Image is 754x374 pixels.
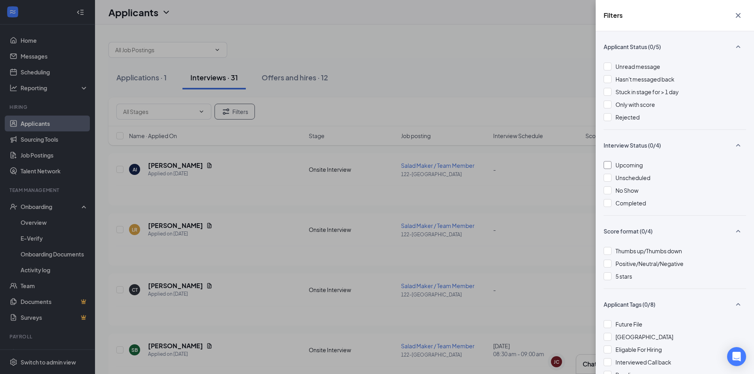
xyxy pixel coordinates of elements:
span: Unread message [615,63,660,70]
span: Applicant Tags (0/8) [604,300,655,308]
span: Only with score [615,101,655,108]
span: Future File [615,321,642,328]
span: Completed [615,199,646,207]
button: SmallChevronUp [730,39,746,54]
span: Rejected [615,114,640,121]
span: Positive/Neutral/Negative [615,260,684,267]
svg: SmallChevronUp [733,226,743,236]
span: No Show [615,187,638,194]
span: Unscheduled [615,174,650,181]
span: Upcoming [615,161,643,169]
svg: SmallChevronUp [733,42,743,51]
button: SmallChevronUp [730,138,746,153]
span: Interview Status (0/4) [604,141,661,149]
span: Stuck in stage for > 1 day [615,88,679,95]
svg: SmallChevronUp [733,140,743,150]
span: 5 stars [615,273,632,280]
span: Hasn't messaged back [615,76,674,83]
button: SmallChevronUp [730,224,746,239]
h5: Filters [604,11,623,20]
span: Thumbs up/Thumbs down [615,247,682,254]
button: SmallChevronUp [730,297,746,312]
span: Score format (0/4) [604,227,653,235]
button: Cross [730,8,746,23]
span: Interviewed Call back [615,359,671,366]
div: Open Intercom Messenger [727,347,746,366]
span: Eligable For Hiring [615,346,662,353]
span: Applicant Status (0/5) [604,43,661,51]
span: [GEOGRAPHIC_DATA] [615,333,673,340]
svg: Cross [733,11,743,20]
svg: SmallChevronUp [733,300,743,309]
